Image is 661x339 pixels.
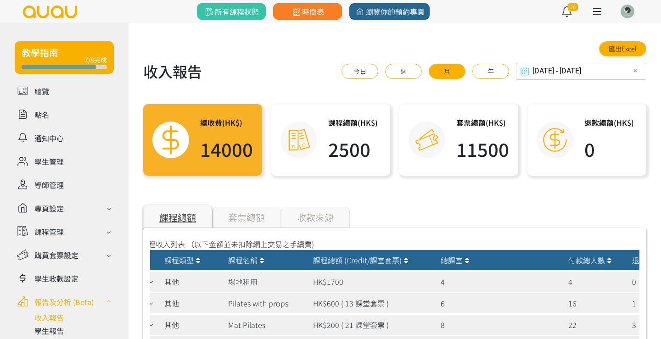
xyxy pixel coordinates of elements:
[429,64,465,79] button: 月
[200,117,253,128] h3: 總收費(HK$)
[34,203,64,214] div: 專頁設定
[313,255,431,266] div: 課程總額 (Credit/課堂套票)
[308,293,436,313] div: HK$600 ( 13 課堂套票 )
[155,124,187,156] img: total.png
[564,293,627,313] div: 16
[34,250,78,261] div: 購買套票設定
[34,226,64,237] div: 課程管理
[143,205,212,228] div: 課程總額
[164,255,219,266] div: 課程類型
[472,64,509,79] button: 年
[308,315,436,335] div: HK$200 ( 21 課堂套票 )
[456,135,509,163] h1: 11500
[630,66,641,77] button: ✕
[436,272,564,292] div: 4
[291,6,324,17] span: 時間表
[34,296,94,307] div: 報告及分析 (Beta)
[281,207,350,228] div: 收款來源
[22,6,78,18] img: logo.svg
[328,117,378,128] h3: 課程總額(HK$)
[200,135,253,163] h1: 14000
[141,239,630,250] div: 課程收入列表 （以下金額並未扣除網上交易之手續費)
[456,117,509,128] h3: 套票總額(HK$)
[354,6,425,17] span: 瀏覽你的預約專頁
[564,272,627,292] div: 4
[633,67,638,76] span: ✕
[568,255,623,266] div: 付款總人數
[349,3,430,20] a: 瀏覽你的預約專頁
[228,298,288,309] div: Pilates with props
[415,128,438,151] img: credit.png
[197,3,266,20] a: 所有課程狀態
[228,276,258,287] div: 場地租用
[541,126,569,154] img: refund.png
[143,60,202,82] h1: 收入報告
[228,319,265,330] div: Mat Pilates
[436,315,564,335] div: 8
[160,315,224,335] div: 其他
[441,255,559,266] div: 總課堂
[287,128,310,151] img: course.png
[584,135,634,163] h1: 0
[564,315,627,335] div: 22
[342,64,378,79] button: 今日
[203,6,259,17] span: 所有課程狀態
[328,135,378,163] h1: 2500
[436,293,564,313] div: 6
[568,3,578,11] span: 26
[385,64,422,79] button: 週
[516,63,646,80] input: Select date & time
[599,41,646,56] a: 匯出Excel
[160,272,224,292] div: 其他
[308,272,436,292] div: HK$1700
[228,255,304,266] div: 課程名稱
[273,3,342,20] a: 時間表
[584,117,634,128] h3: 退款總額(HK$)
[160,293,224,313] div: 其他
[212,207,281,228] div: 套票總額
